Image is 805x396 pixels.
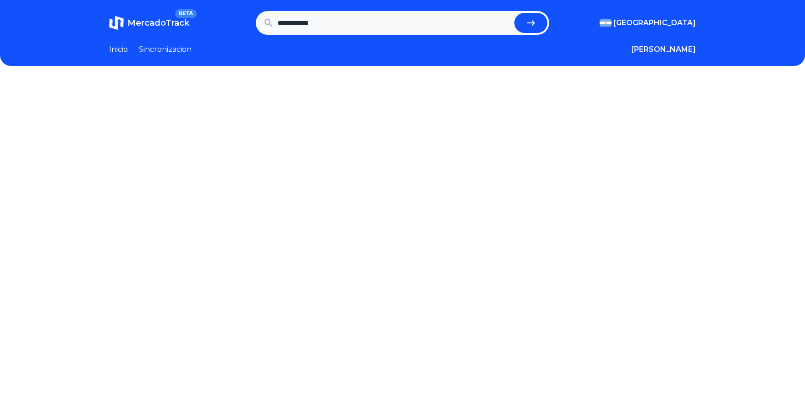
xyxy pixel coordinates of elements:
[613,17,696,28] span: [GEOGRAPHIC_DATA]
[109,16,124,30] img: MercadoTrack
[600,17,696,28] button: [GEOGRAPHIC_DATA]
[109,16,189,30] a: MercadoTrackBETA
[109,44,128,55] a: Inicio
[600,19,612,27] img: Argentina
[631,44,696,55] button: [PERSON_NAME]
[175,9,197,18] span: BETA
[127,18,189,28] span: MercadoTrack
[139,44,192,55] a: Sincronizacion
